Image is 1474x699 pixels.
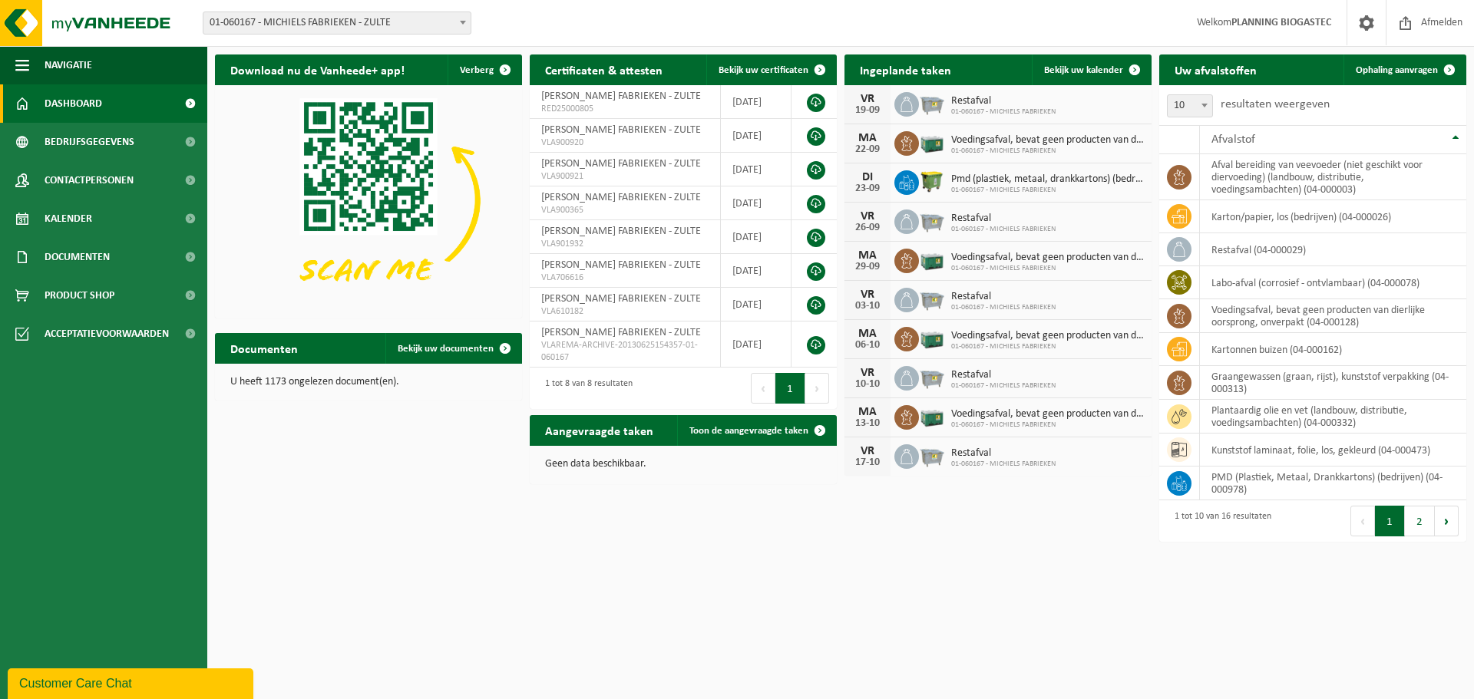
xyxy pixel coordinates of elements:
[951,342,1144,351] span: 01-060167 - MICHIELS FABRIEKEN
[951,303,1056,312] span: 01-060167 - MICHIELS FABRIEKEN
[721,119,792,153] td: [DATE]
[919,90,945,116] img: WB-2500-GAL-GY-01
[951,369,1056,381] span: Restafval
[951,147,1144,156] span: 01-060167 - MICHIELS FABRIEKEN
[45,46,92,84] span: Navigatie
[1200,434,1466,467] td: kunststof laminaat, folie, los, gekleurd (04-000473)
[951,107,1056,117] span: 01-060167 - MICHIELS FABRIEKEN
[951,447,1056,460] span: Restafval
[541,124,701,136] span: [PERSON_NAME] FABRIEKEN - ZULTE
[721,288,792,321] td: [DATE]
[541,103,709,115] span: RED25000805
[215,54,420,84] h2: Download nu de Vanheede+ app!
[919,207,945,233] img: WB-2500-GAL-GY-01
[1159,54,1272,84] h2: Uw afvalstoffen
[951,330,1144,342] span: Voedingsafval, bevat geen producten van dierlijke oorsprong, onverpakt
[951,420,1144,430] span: 01-060167 - MICHIELS FABRIEKEN
[1435,506,1459,536] button: Next
[721,186,792,220] td: [DATE]
[805,373,829,404] button: Next
[689,426,808,436] span: Toon de aangevraagde taken
[530,54,678,84] h2: Certificaten & attesten
[1200,400,1466,434] td: plantaardig olie en vet (landbouw, distributie, voedingsambachten) (04-000332)
[919,403,945,429] img: PB-LB-0680-HPE-GN-01
[852,457,883,468] div: 17-10
[1350,506,1375,536] button: Previous
[1200,200,1466,233] td: karton/papier, los (bedrijven) (04-000026)
[45,161,134,199] span: Contactpersonen
[45,84,102,123] span: Dashboard
[951,173,1144,186] span: Pmd (plastiek, metaal, drankkartons) (bedrijven)
[45,276,114,315] span: Product Shop
[1200,233,1466,266] td: restafval (04-000029)
[919,129,945,155] img: PB-LB-0680-HPE-GN-01
[1200,299,1466,333] td: voedingsafval, bevat geen producten van dierlijke oorsprong, onverpakt (04-000128)
[1200,333,1466,366] td: kartonnen buizen (04-000162)
[1044,65,1123,75] span: Bekijk uw kalender
[1200,266,1466,299] td: labo-afval (corrosief - ontvlambaar) (04-000078)
[1356,65,1438,75] span: Ophaling aanvragen
[852,418,883,429] div: 13-10
[541,272,709,284] span: VLA706616
[541,327,701,338] span: [PERSON_NAME] FABRIEKEN - ZULTE
[203,12,471,35] span: 01-060167 - MICHIELS FABRIEKEN - ZULTE
[8,665,256,699] iframe: chat widget
[852,171,883,183] div: DI
[852,328,883,340] div: MA
[852,144,883,155] div: 22-09
[719,65,808,75] span: Bekijk uw certificaten
[541,204,709,216] span: VLA900365
[45,315,169,353] span: Acceptatievoorwaarden
[951,134,1144,147] span: Voedingsafval, bevat geen producten van dierlijke oorsprong, onverpakt
[852,223,883,233] div: 26-09
[1405,506,1435,536] button: 2
[721,85,792,119] td: [DATE]
[951,225,1056,234] span: 01-060167 - MICHIELS FABRIEKEN
[541,170,709,183] span: VLA900921
[852,132,883,144] div: MA
[1343,54,1465,85] a: Ophaling aanvragen
[775,373,805,404] button: 1
[1375,506,1405,536] button: 1
[919,168,945,194] img: WB-1100-HPE-GN-50
[541,192,701,203] span: [PERSON_NAME] FABRIEKEN - ZULTE
[852,262,883,272] div: 29-09
[852,249,883,262] div: MA
[852,210,883,223] div: VR
[951,213,1056,225] span: Restafval
[215,333,313,363] h2: Documenten
[751,373,775,404] button: Previous
[398,344,494,354] span: Bekijk uw documenten
[230,377,507,387] p: U heeft 1173 ongelezen document(en).
[448,54,521,85] button: Verberg
[852,301,883,312] div: 03-10
[541,238,709,250] span: VLA901932
[919,246,945,272] img: PB-LB-0680-HPE-GN-01
[951,291,1056,303] span: Restafval
[721,153,792,186] td: [DATE]
[951,408,1144,420] span: Voedingsafval, bevat geen producten van dierlijke oorsprong, onverpakt
[460,65,494,75] span: Verberg
[852,445,883,457] div: VR
[537,371,633,405] div: 1 tot 8 van 8 resultaten
[385,333,521,364] a: Bekijk uw documenten
[919,285,945,312] img: WB-2500-GAL-GY-01
[1231,17,1331,28] strong: PLANNING BIOGASTEC
[844,54,967,84] h2: Ingeplande taken
[852,93,883,105] div: VR
[545,459,821,470] p: Geen data beschikbaar.
[45,123,134,161] span: Bedrijfsgegevens
[1200,366,1466,400] td: graangewassen (graan, rijst), kunststof verpakking (04-000313)
[215,85,522,315] img: Download de VHEPlus App
[919,364,945,390] img: WB-2500-GAL-GY-01
[45,238,110,276] span: Documenten
[721,220,792,254] td: [DATE]
[951,381,1056,391] span: 01-060167 - MICHIELS FABRIEKEN
[852,367,883,379] div: VR
[1168,95,1212,117] span: 10
[530,415,669,445] h2: Aangevraagde taken
[852,183,883,194] div: 23-09
[1200,467,1466,500] td: PMD (Plastiek, Metaal, Drankkartons) (bedrijven) (04-000978)
[852,289,883,301] div: VR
